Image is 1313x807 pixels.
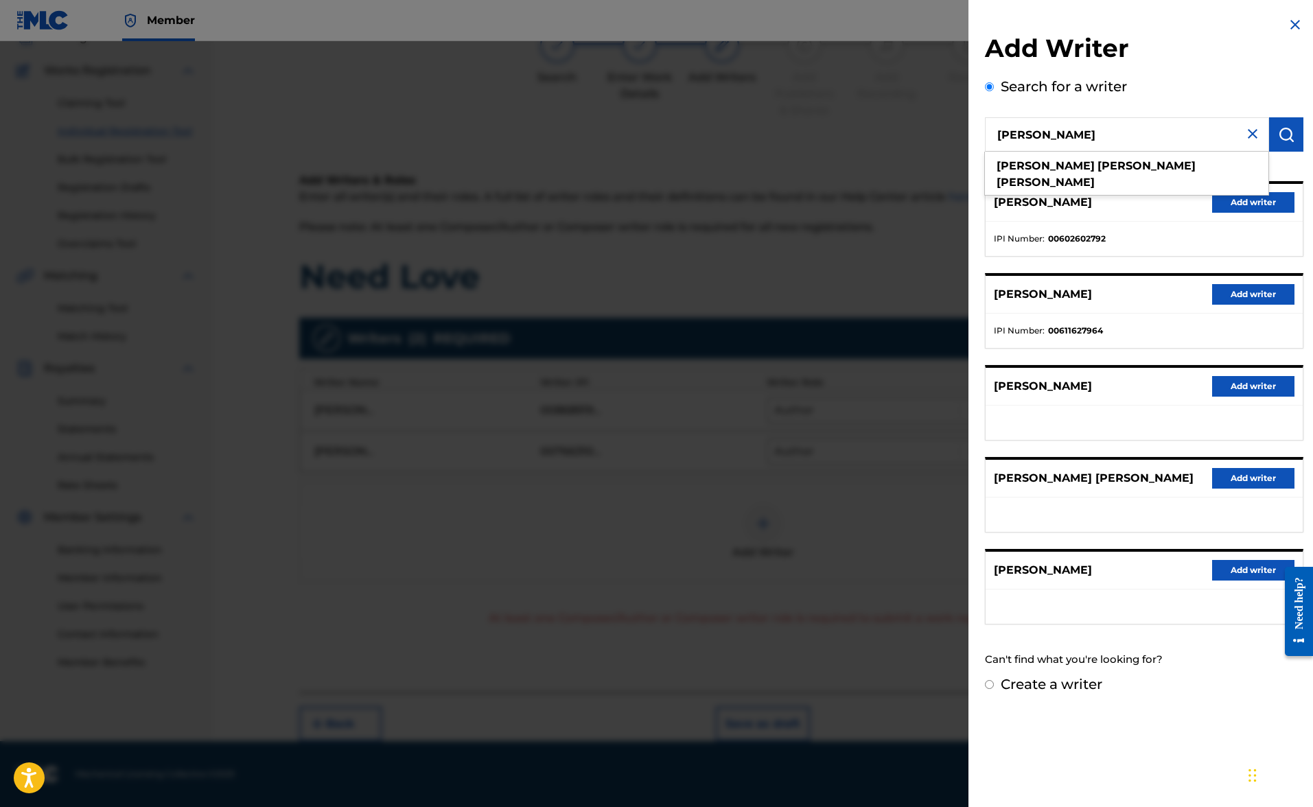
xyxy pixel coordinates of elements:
strong: 00611627964 [1048,325,1103,337]
span: IPI Number : [994,325,1045,337]
button: Add writer [1212,468,1294,489]
button: Add writer [1212,376,1294,397]
button: Add writer [1212,192,1294,213]
p: [PERSON_NAME] [PERSON_NAME] [994,470,1194,487]
div: Can't find what you're looking for? [985,645,1303,675]
button: Add writer [1212,284,1294,305]
img: close [1244,126,1261,142]
h2: Add Writer [985,33,1303,68]
label: Search for a writer [1001,78,1127,95]
iframe: Chat Widget [1244,741,1313,807]
iframe: Resource Center [1275,554,1313,668]
strong: [PERSON_NAME] [997,159,1095,172]
img: Top Rightsholder [122,12,139,29]
input: Search writer's name or IPI Number [985,117,1269,152]
img: Search Works [1278,126,1294,143]
p: [PERSON_NAME] [994,562,1092,578]
p: [PERSON_NAME] [994,286,1092,303]
button: Add writer [1212,560,1294,581]
strong: 00602602792 [1048,233,1106,245]
div: Drag [1248,755,1257,796]
strong: [PERSON_NAME] [1097,159,1196,172]
p: [PERSON_NAME] [994,194,1092,211]
img: MLC Logo [16,10,69,30]
strong: [PERSON_NAME] [997,176,1095,189]
label: Create a writer [1001,676,1102,692]
span: Member [147,12,195,28]
span: IPI Number : [994,233,1045,245]
p: [PERSON_NAME] [994,378,1092,395]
